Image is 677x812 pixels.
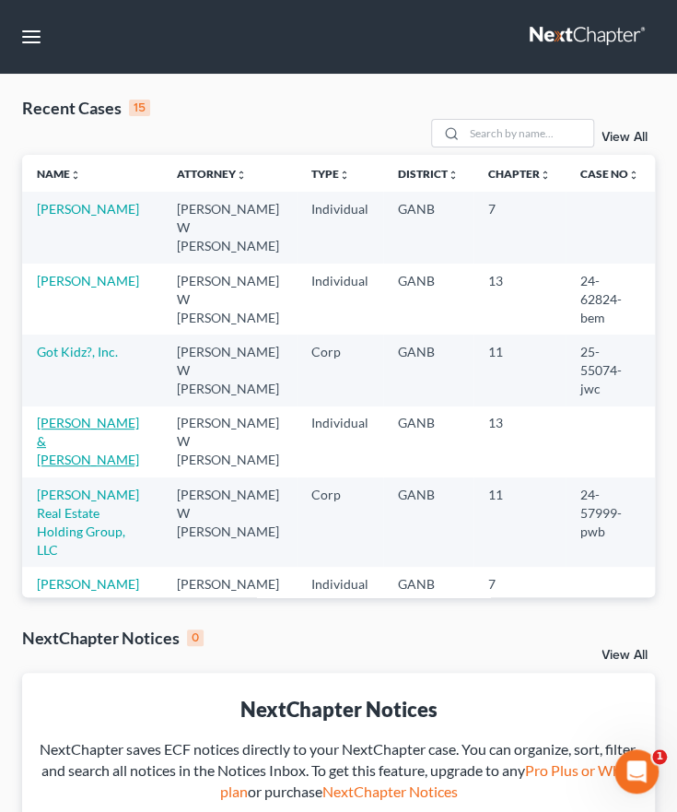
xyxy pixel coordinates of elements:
[161,477,297,567] td: [PERSON_NAME] W [PERSON_NAME]
[473,335,566,406] td: 11
[297,335,383,406] td: Corp
[383,477,473,567] td: GANB
[628,170,639,181] i: unfold_more
[176,167,246,181] a: Attorneyunfold_more
[129,100,150,116] div: 15
[473,477,566,567] td: 11
[473,192,566,263] td: 7
[37,576,139,592] a: [PERSON_NAME]
[464,120,593,147] input: Search by name...
[473,406,566,477] td: 13
[614,749,659,794] iframe: Intercom live chat
[37,201,139,217] a: [PERSON_NAME]
[37,344,118,359] a: Got Kidz?, Inc.
[398,167,459,181] a: Districtunfold_more
[652,749,667,764] span: 1
[235,170,246,181] i: unfold_more
[383,264,473,335] td: GANB
[383,567,473,638] td: GANB
[580,167,639,181] a: Case Nounfold_more
[448,170,459,181] i: unfold_more
[297,192,383,263] td: Individual
[383,335,473,406] td: GANB
[601,131,648,144] a: View All
[473,567,566,638] td: 7
[161,264,297,335] td: [PERSON_NAME] W [PERSON_NAME]
[601,649,648,662] a: View All
[37,487,139,558] a: [PERSON_NAME] Real Estate Holding Group, LLC
[322,783,458,800] a: NextChapter Notices
[297,567,383,638] td: Individual
[22,627,204,649] div: NextChapter Notices
[339,170,350,181] i: unfold_more
[488,167,551,181] a: Chapterunfold_more
[297,264,383,335] td: Individual
[161,406,297,477] td: [PERSON_NAME] W [PERSON_NAME]
[37,273,139,288] a: [PERSON_NAME]
[566,477,655,567] td: 24-57999-pwb
[311,167,350,181] a: Typeunfold_more
[383,406,473,477] td: GANB
[220,761,636,800] a: Pro Plus or Whoa plan
[383,192,473,263] td: GANB
[37,695,640,724] div: NextChapter Notices
[37,415,139,467] a: [PERSON_NAME] & [PERSON_NAME]
[22,97,150,119] div: Recent Cases
[161,192,297,263] td: [PERSON_NAME] W [PERSON_NAME]
[540,170,551,181] i: unfold_more
[37,167,81,181] a: Nameunfold_more
[473,264,566,335] td: 13
[566,335,655,406] td: 25-55074-jwc
[161,335,297,406] td: [PERSON_NAME] W [PERSON_NAME]
[297,477,383,567] td: Corp
[70,170,81,181] i: unfold_more
[37,739,640,803] div: NextChapter saves ECF notices directly to your NextChapter case. You can organize, sort, filter, ...
[187,630,204,646] div: 0
[161,567,297,638] td: [PERSON_NAME] W [PERSON_NAME]
[297,406,383,477] td: Individual
[566,264,655,335] td: 24-62824-bem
